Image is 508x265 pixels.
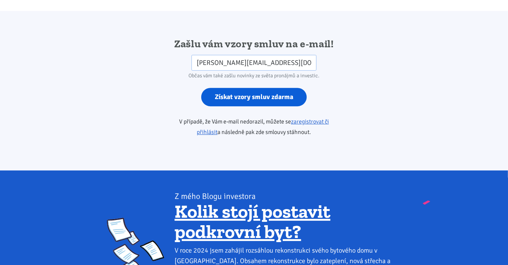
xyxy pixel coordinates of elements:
[158,71,350,81] div: Občas vám také zašlu novinky ze světa pronájmů a investic.
[175,200,330,243] a: Kolik stojí postavit podkrovní byt?
[175,191,401,202] div: Z mého Blogu investora
[158,37,350,51] h2: Zašlu vám vzory smluv na e-mail!
[201,88,307,106] input: Získat vzory smluv zdarma
[191,55,317,71] input: Zadejte váš e-mail
[158,116,350,137] p: V případě, že Vám e-mail nedorazil, můžete se a následně pak zde smlouvy stáhnout.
